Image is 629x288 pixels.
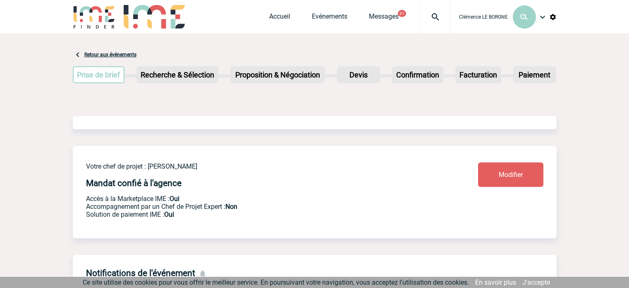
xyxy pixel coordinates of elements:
[83,278,469,286] span: Ce site utilise des cookies pour vous offrir le meilleur service. En poursuivant votre navigation...
[86,178,182,188] h4: Mandat confié à l'agence
[398,10,406,17] button: 31
[520,13,528,21] span: CL
[393,67,442,82] p: Confirmation
[225,203,237,211] b: Non
[522,278,550,286] a: J'accepte
[459,14,508,20] span: Clémence LE BORGNE
[514,67,555,82] p: Paiement
[269,12,290,24] a: Accueil
[170,195,179,203] b: Oui
[74,67,124,82] p: Prise de brief
[231,67,324,82] p: Proposition & Négociation
[86,162,429,170] p: Votre chef de projet : [PERSON_NAME]
[86,195,429,203] p: Accès à la Marketplace IME :
[164,211,174,218] b: Oui
[86,211,429,218] p: Conformité aux process achat client, Prise en charge de la facturation, Mutualisation de plusieur...
[475,278,516,286] a: En savoir plus
[312,12,347,24] a: Evénements
[456,67,500,82] p: Facturation
[137,67,218,82] p: Recherche & Sélection
[86,203,429,211] p: Prestation payante
[84,52,136,58] a: Retour aux événements
[499,171,523,179] span: Modifier
[369,12,399,24] a: Messages
[73,5,116,29] img: IME-Finder
[338,67,379,82] p: Devis
[86,268,195,278] h4: Notifications de l'événement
